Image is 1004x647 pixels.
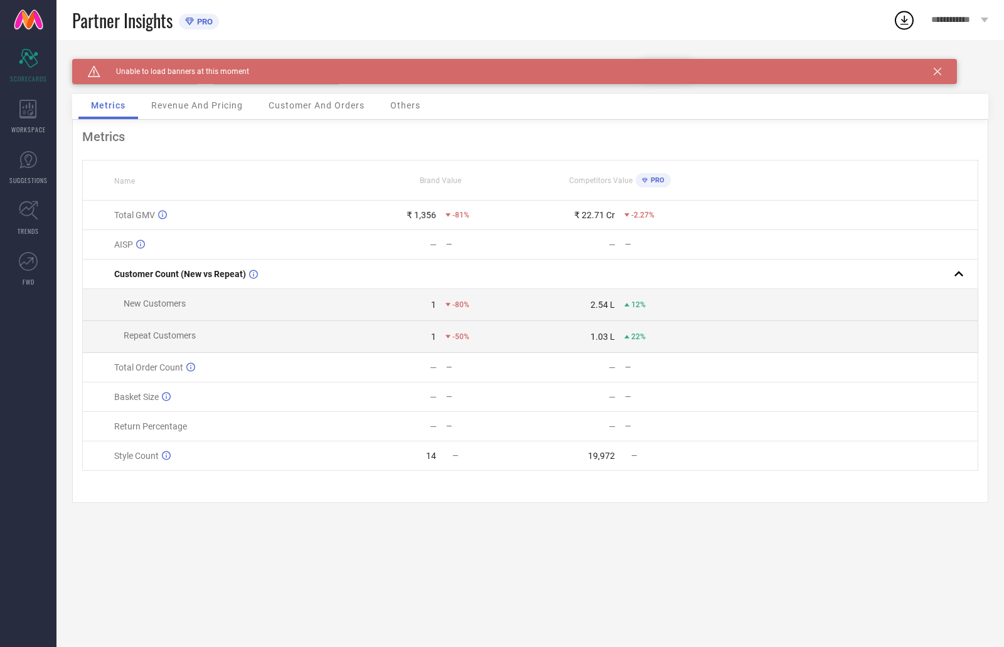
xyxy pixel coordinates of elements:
span: Metrics [91,100,125,110]
div: — [430,239,437,250]
span: Revenue And Pricing [151,100,243,110]
span: Name [114,177,135,186]
span: New Customers [124,298,186,308]
span: FWD [23,277,35,287]
div: 14 [426,451,436,461]
span: Unable to load banners at this moment [100,67,249,76]
div: — [430,362,437,372]
span: SUGGESTIONS [9,176,48,185]
div: — [625,392,708,401]
span: Style Count [114,451,159,461]
span: SCORECARDS [10,74,47,83]
div: — [609,421,616,431]
span: Customer And Orders [269,100,365,110]
div: — [625,363,708,372]
span: -50% [452,332,469,341]
span: — [631,451,637,460]
div: — [430,421,437,431]
span: Others [390,100,420,110]
span: Repeat Customers [124,330,196,340]
span: Basket Size [114,392,159,402]
div: Brand [72,59,198,68]
div: — [430,392,437,402]
span: -80% [452,300,469,309]
div: — [446,363,530,372]
div: — [609,239,616,250]
span: Total GMV [114,210,155,220]
span: Brand Value [420,176,461,185]
div: — [625,422,708,431]
span: Customer Count (New vs Repeat) [114,269,246,279]
span: TRENDS [18,226,39,236]
span: 12% [631,300,646,309]
span: Partner Insights [72,8,173,33]
div: 1 [431,300,436,310]
div: 2.54 L [590,300,615,310]
span: 22% [631,332,646,341]
span: Return Percentage [114,421,187,431]
div: — [609,362,616,372]
span: -2.27% [631,211,654,219]
div: — [609,392,616,402]
div: — [625,240,708,249]
div: Metrics [82,129,978,144]
span: WORKSPACE [11,125,46,134]
span: -81% [452,211,469,219]
div: 19,972 [588,451,615,461]
span: PRO [648,176,665,184]
span: AISP [114,239,133,250]
div: ₹ 22.71 Cr [574,210,615,220]
span: Total Order Count [114,362,183,372]
span: PRO [194,17,213,26]
div: Open download list [893,9,916,31]
div: — [446,392,530,401]
div: 1.03 L [590,332,615,342]
span: — [452,451,458,460]
div: — [446,240,530,249]
div: ₹ 1,356 [407,210,436,220]
div: — [446,422,530,431]
div: 1 [431,332,436,342]
span: Competitors Value [569,176,633,185]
